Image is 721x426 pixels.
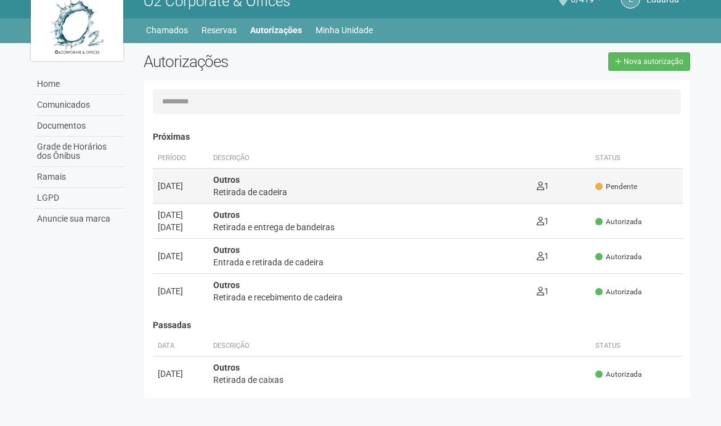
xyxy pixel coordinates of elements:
[213,374,585,386] div: Retirada de caixas
[213,175,240,185] strong: Outros
[537,251,549,261] span: 1
[213,210,240,220] strong: Outros
[590,336,683,356] th: Status
[34,167,125,188] a: Ramais
[590,148,683,169] th: Status
[34,188,125,209] a: LGPD
[208,336,590,356] th: Descrição
[213,221,527,233] div: Retirada e entrega de bandeiras
[34,95,125,116] a: Comunicados
[537,216,549,226] span: 1
[34,209,125,229] a: Anuncie sua marca
[153,321,683,330] h4: Passadas
[624,57,683,66] span: Nova autorização
[34,137,125,167] a: Grade de Horários dos Ônibus
[537,286,549,296] span: 1
[595,217,642,227] span: Autorizada
[595,369,642,380] span: Autorizada
[213,291,527,303] div: Retirada e recebimento de cadeira
[213,363,240,372] strong: Outros
[250,22,302,39] a: Autorizações
[158,209,203,221] div: [DATE]
[144,52,407,71] h2: Autorizações
[595,182,637,192] span: Pendente
[158,250,203,262] div: [DATE]
[213,256,527,268] div: Entrada e retirada de cadeira
[153,336,208,356] th: Data
[153,148,208,169] th: Período
[208,148,532,169] th: Descrição
[595,287,642,297] span: Autorizada
[153,132,683,142] h4: Próximas
[158,180,203,192] div: [DATE]
[608,52,690,71] a: Nova autorização
[213,280,240,290] strong: Outros
[158,221,203,233] div: [DATE]
[146,22,188,39] a: Chamados
[202,22,237,39] a: Reservas
[158,285,203,297] div: [DATE]
[213,186,527,198] div: Retirada de cadeira
[34,116,125,137] a: Documentos
[158,368,203,380] div: [DATE]
[595,252,642,262] span: Autorizada
[34,74,125,95] a: Home
[537,181,549,191] span: 1
[316,22,373,39] a: Minha Unidade
[213,245,240,255] strong: Outros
